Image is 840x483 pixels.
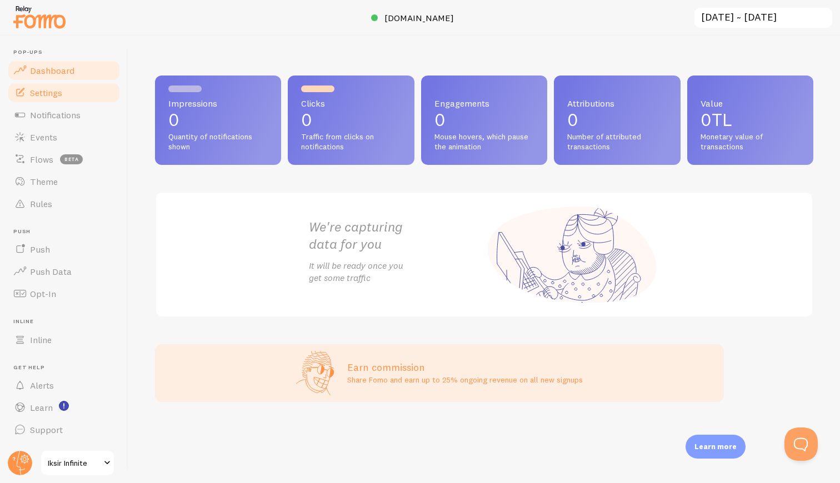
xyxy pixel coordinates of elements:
[686,435,746,459] div: Learn more
[7,126,121,148] a: Events
[13,49,121,56] span: Pop-ups
[59,401,69,411] svg: <p>Watch New Feature Tutorials!</p>
[48,456,101,470] span: Iksir Infinite
[567,99,667,108] span: Attributions
[694,441,737,452] p: Learn more
[7,170,121,193] a: Theme
[13,364,121,371] span: Get Help
[7,283,121,305] a: Opt-In
[301,111,401,129] p: 0
[7,104,121,126] a: Notifications
[7,82,121,104] a: Settings
[168,132,268,152] span: Quantity of notifications shown
[12,3,67,31] img: fomo-relay-logo-orange.svg
[434,99,534,108] span: Engagements
[567,111,667,129] p: 0
[347,361,583,374] h3: Earn commission
[701,132,800,152] span: Monetary value of transactions
[701,109,732,130] span: 0TL
[309,259,484,285] p: It will be ready once you get some traffic
[7,374,121,396] a: Alerts
[7,59,121,82] a: Dashboard
[7,419,121,441] a: Support
[168,111,268,129] p: 0
[30,87,62,98] span: Settings
[30,176,58,187] span: Theme
[434,111,534,129] p: 0
[7,329,121,351] a: Inline
[301,99,401,108] span: Clicks
[567,132,667,152] span: Number of attributed transactions
[347,374,583,385] p: Share Fomo and earn up to 25% ongoing revenue on all new signups
[30,266,72,277] span: Push Data
[7,260,121,283] a: Push Data
[40,450,115,476] a: Iksir Infinite
[30,402,53,413] span: Learn
[30,288,56,299] span: Opt-In
[7,148,121,170] a: Flows beta
[309,218,484,253] h2: We're capturing data for you
[30,198,52,209] span: Rules
[30,109,81,120] span: Notifications
[30,132,57,143] span: Events
[30,380,54,391] span: Alerts
[13,318,121,325] span: Inline
[30,334,52,345] span: Inline
[701,99,800,108] span: Value
[168,99,268,108] span: Impressions
[30,244,50,255] span: Push
[13,228,121,235] span: Push
[301,132,401,152] span: Traffic from clicks on notifications
[30,154,53,165] span: Flows
[7,396,121,419] a: Learn
[434,132,534,152] span: Mouse hovers, which pause the animation
[7,238,121,260] a: Push
[7,193,121,215] a: Rules
[30,65,74,76] span: Dashboard
[784,427,818,461] iframe: Help Scout Beacon - Open
[60,154,83,164] span: beta
[30,424,63,435] span: Support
